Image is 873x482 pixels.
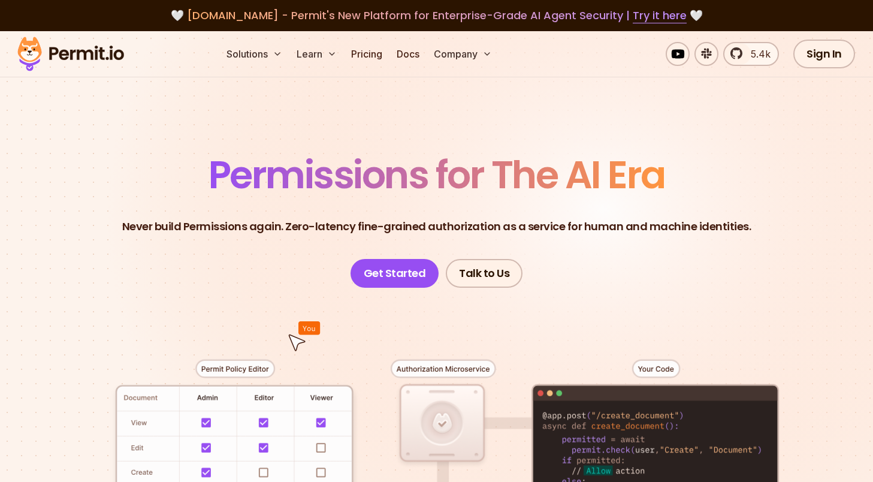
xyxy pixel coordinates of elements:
[222,42,287,66] button: Solutions
[793,40,855,68] a: Sign In
[122,218,751,235] p: Never build Permissions again. Zero-latency fine-grained authorization as a service for human and...
[351,259,439,288] a: Get Started
[744,47,771,61] span: 5.4k
[209,148,665,201] span: Permissions for The AI Era
[723,42,779,66] a: 5.4k
[12,34,129,74] img: Permit logo
[392,42,424,66] a: Docs
[346,42,387,66] a: Pricing
[429,42,497,66] button: Company
[29,7,844,24] div: 🤍 🤍
[633,8,687,23] a: Try it here
[187,8,687,23] span: [DOMAIN_NAME] - Permit's New Platform for Enterprise-Grade AI Agent Security |
[446,259,522,288] a: Talk to Us
[292,42,342,66] button: Learn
